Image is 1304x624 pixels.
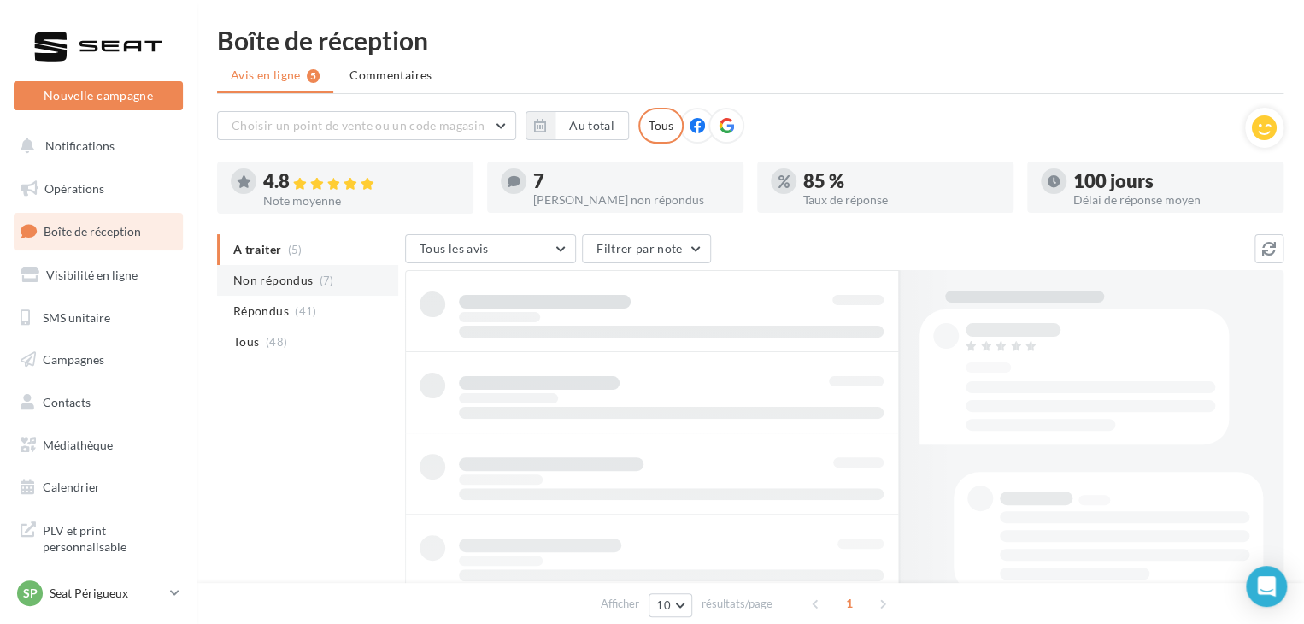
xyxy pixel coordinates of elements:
[638,108,684,144] div: Tous
[526,111,629,140] button: Au total
[23,585,38,602] span: SP
[10,128,179,164] button: Notifications
[555,111,629,140] button: Au total
[266,335,287,349] span: (48)
[803,194,1000,206] div: Taux de réponse
[1073,194,1270,206] div: Délai de réponse moyen
[43,309,110,324] span: SMS unitaire
[10,257,186,293] a: Visibilité en ligne
[803,172,1000,191] div: 85 %
[43,395,91,409] span: Contacts
[44,181,104,196] span: Opérations
[43,519,176,556] span: PLV et print personnalisable
[233,303,289,320] span: Répondus
[320,274,334,287] span: (7)
[46,268,138,282] span: Visibilité en ligne
[217,111,516,140] button: Choisir un point de vente ou un code magasin
[233,272,313,289] span: Non répondus
[44,224,141,238] span: Boîte de réception
[702,596,772,612] span: résultats/page
[232,118,485,132] span: Choisir un point de vente ou un code magasin
[43,352,104,367] span: Campagnes
[10,171,186,207] a: Opérations
[263,195,460,207] div: Note moyenne
[533,172,730,191] div: 7
[45,138,115,153] span: Notifications
[14,81,183,110] button: Nouvelle campagne
[533,194,730,206] div: [PERSON_NAME] non répondus
[50,585,163,602] p: Seat Périgueux
[656,598,671,612] span: 10
[420,241,489,256] span: Tous les avis
[10,300,186,336] a: SMS unitaire
[1073,172,1270,191] div: 100 jours
[10,427,186,463] a: Médiathèque
[10,569,186,620] a: Campagnes DataOnDemand
[10,385,186,421] a: Contacts
[263,172,460,191] div: 4.8
[582,234,711,263] button: Filtrer par note
[836,590,863,617] span: 1
[233,333,259,350] span: Tous
[601,596,639,612] span: Afficher
[295,304,316,318] span: (41)
[1246,566,1287,607] div: Open Intercom Messenger
[14,577,183,609] a: SP Seat Périgueux
[217,27,1283,53] div: Boîte de réception
[10,213,186,250] a: Boîte de réception
[349,68,432,82] span: Commentaires
[43,438,113,452] span: Médiathèque
[10,469,186,505] a: Calendrier
[405,234,576,263] button: Tous les avis
[43,480,100,494] span: Calendrier
[649,593,692,617] button: 10
[10,342,186,378] a: Campagnes
[10,512,186,562] a: PLV et print personnalisable
[43,576,176,613] span: Campagnes DataOnDemand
